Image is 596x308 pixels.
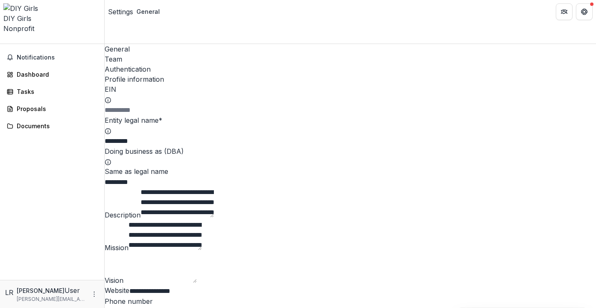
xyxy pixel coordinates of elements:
a: General [105,44,596,54]
div: DIY Girls [3,13,101,23]
a: Authentication [105,64,596,74]
div: Dashboard [17,70,94,79]
a: Settings [108,7,133,17]
p: [PERSON_NAME][EMAIL_ADDRESS][DOMAIN_NAME] [17,295,86,303]
a: Proposals [3,102,101,116]
nav: breadcrumb [108,5,163,18]
div: Documents [17,122,94,130]
a: Documents [3,119,101,133]
label: Vision [105,276,123,285]
label: Website [105,286,129,295]
label: EIN [105,85,116,93]
div: General [136,7,160,16]
img: DIY Girls [3,3,101,13]
label: Phone number [105,297,153,305]
div: Leticia Rodriguez [5,287,13,298]
label: Mission [105,243,128,252]
button: Partners [556,3,573,20]
span: Nonprofit [3,24,34,33]
span: Same as legal name [105,167,168,176]
a: Tasks [3,85,101,98]
label: Description [105,211,141,219]
button: Get Help [576,3,593,20]
span: Notifications [17,54,98,61]
label: Doing business as (DBA) [105,147,184,155]
a: Dashboard [3,67,101,81]
div: Proposals [17,104,94,113]
div: Tasks [17,87,94,96]
button: Notifications [3,51,101,64]
button: More [89,289,99,299]
p: User [64,285,80,295]
a: Team [105,54,596,64]
label: Entity legal name [105,116,162,124]
h2: Profile information [105,74,596,84]
p: [PERSON_NAME] [17,286,64,295]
